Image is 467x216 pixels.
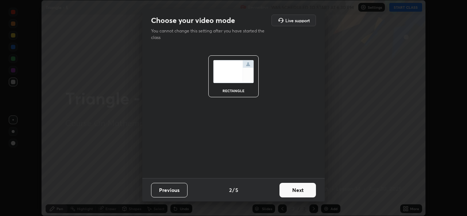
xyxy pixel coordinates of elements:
[232,186,235,194] h4: /
[151,28,269,41] p: You cannot change this setting after you have started the class
[285,18,310,23] h5: Live support
[219,89,248,93] div: rectangle
[151,16,235,25] h2: Choose your video mode
[151,183,188,197] button: Previous
[235,186,238,194] h4: 5
[229,186,232,194] h4: 2
[279,183,316,197] button: Next
[213,60,254,83] img: normalScreenIcon.ae25ed63.svg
